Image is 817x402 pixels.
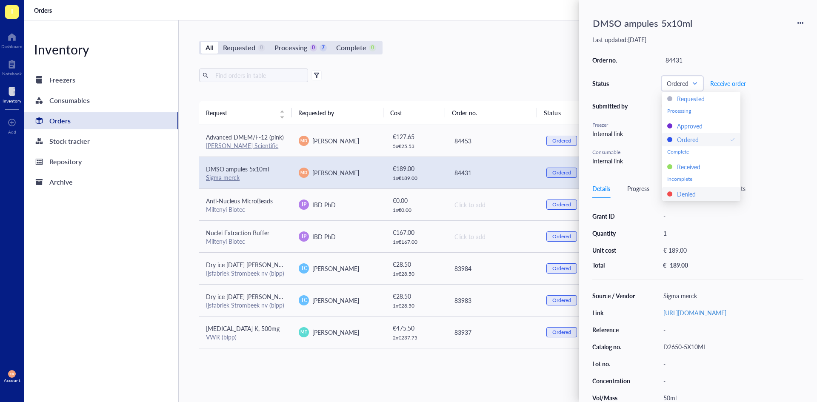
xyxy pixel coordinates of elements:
[592,394,636,402] div: Vol/Mass
[312,328,359,336] span: [PERSON_NAME]
[312,296,359,305] span: [PERSON_NAME]
[592,343,636,351] div: Catalog no.
[393,302,440,309] div: 1 x € 28.50
[301,138,307,144] span: MD
[447,316,540,348] td: 83937
[454,232,533,241] div: Click to add
[10,372,14,375] span: MD
[447,157,540,188] td: 84431
[454,136,533,145] div: 84453
[301,170,307,176] span: MD
[1,44,23,49] div: Dashboard
[206,333,285,341] div: VWR (bipp)
[393,259,440,269] div: € 28.50
[592,56,631,64] div: Order no.
[677,162,700,171] div: Received
[369,44,376,51] div: 0
[454,296,533,305] div: 83983
[552,297,571,304] div: Ordered
[592,80,631,87] div: Status
[206,292,293,301] span: Dry ice [DATE] [PERSON_NAME]
[3,85,21,103] a: Inventory
[11,6,13,16] span: I
[592,309,636,316] div: Link
[592,377,636,385] div: Concentration
[24,133,178,150] a: Stock tracker
[393,196,440,205] div: € 0.00
[206,237,285,245] div: Miltenyi Biotec
[3,98,21,103] div: Inventory
[667,148,735,155] div: Complete
[667,176,735,182] div: Incomplete
[592,148,631,156] div: Consumable
[552,201,571,208] div: Ordered
[223,42,255,54] div: Requested
[454,168,533,177] div: 84431
[393,228,440,237] div: € 167.00
[2,57,22,76] a: Notebook
[393,323,440,333] div: € 475.50
[320,44,327,51] div: 7
[49,74,75,86] div: Freezers
[274,42,307,54] div: Processing
[34,6,54,14] a: Orders
[393,291,440,301] div: € 28.50
[667,80,696,87] span: Ordered
[589,14,696,32] div: DMSO ampules 5x10ml
[677,189,696,199] div: Denied
[312,168,359,177] span: [PERSON_NAME]
[663,261,666,269] div: €
[49,115,71,127] div: Orders
[206,324,280,333] span: [MEDICAL_DATA] K, 500mg
[206,197,273,205] span: Anti-Nucleus MicroBeads
[312,200,336,209] span: IBD PhD
[206,260,293,269] span: Dry ice [DATE] [PERSON_NAME]
[206,165,269,173] span: DMSO ampules 5x10ml
[301,329,307,335] span: MT
[552,169,571,176] div: Ordered
[552,265,571,272] div: Ordered
[710,80,746,87] span: Receive order
[302,201,306,208] span: IP
[312,264,359,273] span: [PERSON_NAME]
[592,102,631,110] div: Submitted by
[447,125,540,157] td: 84453
[24,174,178,191] a: Archive
[660,227,803,239] div: 1
[552,329,571,336] div: Ordered
[199,41,383,54] div: segmented control
[447,188,540,220] td: Click to add
[667,108,735,114] div: Processing
[393,334,440,341] div: 2 x € 237.75
[662,152,803,162] div: Click to assign
[393,164,440,173] div: € 189.00
[1,30,23,49] a: Dashboard
[302,233,306,240] span: IP
[677,135,699,144] div: Ordered
[291,101,384,125] th: Requested by
[301,265,307,272] span: TC
[206,108,274,117] span: Request
[660,375,803,387] div: -
[24,153,178,170] a: Repository
[592,212,636,220] div: Grant ID
[592,326,636,334] div: Reference
[447,252,540,284] td: 83984
[454,328,533,337] div: 83937
[24,92,178,109] a: Consumables
[592,246,636,254] div: Unit cost
[670,261,688,269] div: 189.00
[393,132,440,141] div: € 127.65
[4,378,20,383] div: Account
[445,101,537,125] th: Order no.
[393,175,440,182] div: 1 x € 189.00
[592,184,610,193] div: Details
[206,133,284,141] span: Advanced DMEM/F-12 (pink)
[206,228,269,237] span: Nuclei Extraction Buffer
[383,101,445,125] th: Cost
[206,42,214,54] div: All
[310,44,317,51] div: 0
[206,141,278,150] a: [PERSON_NAME] Scientific
[592,121,631,129] div: Freezer
[552,137,571,144] div: Ordered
